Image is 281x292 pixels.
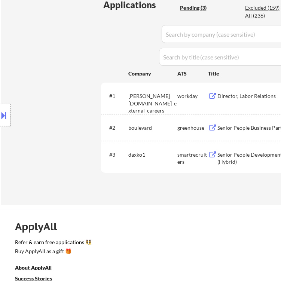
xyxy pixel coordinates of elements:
[15,220,65,233] div: ApplyAll
[177,151,208,166] div: smartrecruiters
[128,70,177,77] div: Company
[177,70,208,77] div: ATS
[15,275,52,282] u: Success Stories
[15,248,90,257] a: Buy ApplyAll as a gift 🎁
[177,92,208,100] div: workday
[128,151,177,159] div: daxko1
[15,249,90,254] div: Buy ApplyAll as a gift 🎁
[180,4,217,12] div: Pending (3)
[177,124,208,132] div: greenhouse
[15,264,62,273] a: About ApplyAll
[15,275,62,284] a: Success Stories
[128,92,177,114] div: [PERSON_NAME][DOMAIN_NAME]_external_careers
[103,0,177,9] div: Applications
[128,124,177,132] div: boulevard
[15,264,52,271] u: About ApplyAll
